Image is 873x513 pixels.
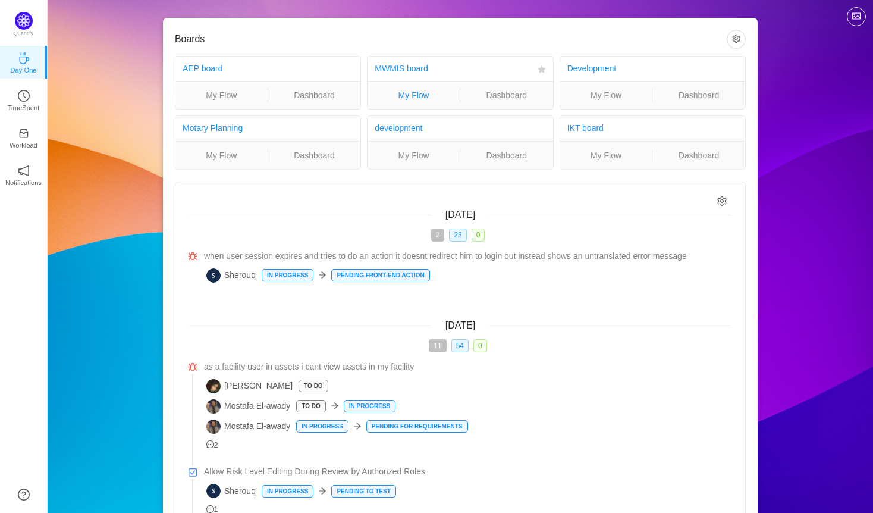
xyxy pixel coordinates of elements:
i: icon: arrow-right [318,487,326,495]
a: as a facility user in assets i cant view assets in my facility [204,361,731,373]
p: In Progress [262,270,313,281]
span: 2 [431,229,445,242]
span: 54 [451,339,469,352]
p: To Do [299,380,327,392]
a: My Flow [368,149,460,162]
span: Allow Risk Level Editing During Review by Authorized Roles [204,465,425,478]
a: My Flow [175,89,268,102]
i: icon: arrow-right [353,422,362,430]
p: In Progress [262,486,313,497]
span: 23 [449,229,466,242]
i: icon: clock-circle [18,90,30,102]
span: 0 [472,229,485,242]
a: Allow Risk Level Editing During Review by Authorized Roles [204,465,731,478]
span: 11 [429,339,446,352]
a: Dashboard [268,149,361,162]
a: icon: notificationNotifications [18,168,30,180]
span: 2 [206,441,218,449]
p: Pending To Test [332,486,395,497]
p: To Do [297,401,325,412]
i: icon: message [206,440,214,448]
a: Dashboard [460,89,553,102]
button: icon: setting [727,30,746,49]
a: Dashboard [268,89,361,102]
a: My Flow [368,89,460,102]
a: IKT board [567,123,604,133]
img: ME [206,399,221,414]
i: icon: star [538,65,546,74]
p: pending for requirements [367,421,467,432]
a: Development [567,64,617,73]
a: Motary Planning [183,123,243,133]
i: icon: notification [18,165,30,177]
img: S [206,484,221,498]
a: AEP board [183,64,222,73]
p: Quantify [14,30,34,38]
img: Quantify [15,12,33,30]
i: icon: arrow-right [331,402,339,410]
p: Notifications [5,177,42,188]
a: icon: coffeeDay One [18,56,30,68]
img: AA [206,379,221,393]
a: icon: inboxWorkload [18,131,30,143]
p: In Progress [344,401,395,412]
span: Sherouq [206,484,256,498]
button: icon: picture [847,7,866,26]
a: when user session expires and tries to do an action it doesnt redirect him to login but instead s... [204,250,731,262]
a: Dashboard [652,149,745,162]
a: Dashboard [652,89,745,102]
i: icon: inbox [18,127,30,139]
i: icon: coffee [18,52,30,64]
i: icon: setting [717,196,727,207]
p: TimeSpent [8,102,40,113]
span: Mostafa El-awady [206,420,290,434]
p: Day One [10,65,36,76]
h3: Boards [175,33,727,45]
p: In Progress [297,421,347,432]
img: S [206,268,221,283]
span: Mostafa El-awady [206,399,290,414]
span: when user session expires and tries to do an action it doesnt redirect him to login but instead s... [204,250,687,262]
a: My Flow [560,149,652,162]
span: as a facility user in assets i cant view assets in my facility [204,361,414,373]
a: Dashboard [460,149,553,162]
a: development [375,123,422,133]
p: Workload [10,140,37,151]
span: [DATE] [445,209,475,220]
span: [DATE] [445,320,475,330]
i: icon: arrow-right [318,271,326,279]
a: My Flow [560,89,652,102]
p: Pending Front-end Action [332,270,429,281]
span: Sherouq [206,268,256,283]
a: My Flow [175,149,268,162]
a: MWMIS board [375,64,428,73]
img: ME [206,420,221,434]
a: icon: clock-circleTimeSpent [18,93,30,105]
span: 0 [473,339,487,352]
i: icon: message [206,505,214,513]
a: icon: question-circle [18,489,30,501]
span: [PERSON_NAME] [206,379,293,393]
